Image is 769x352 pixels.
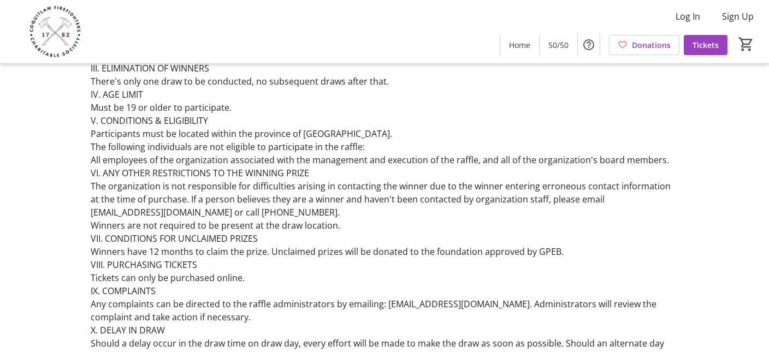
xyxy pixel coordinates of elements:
[91,62,678,75] p: III. ELIMINATION OF WINNERS
[91,324,678,337] p: X. DELAY IN DRAW
[91,127,678,140] p: Participants must be located within the province of [GEOGRAPHIC_DATA].
[91,297,678,324] p: Any complaints can be directed to the raffle administrators by emailing: [EMAIL_ADDRESS][DOMAIN_N...
[540,35,577,55] a: 50/50
[91,219,678,232] p: Winners are not required to be present at the draw location.
[548,39,569,51] span: 50/50
[91,75,678,88] p: There's only one draw to be conducted, no subsequent draws after that.
[91,88,678,101] p: IV. AGE LIMIT
[667,8,709,25] button: Log In
[676,10,700,23] span: Log In
[91,166,678,180] p: VI. ANY OTHER RESTRICTIONS TO THE WINNING PRIZE
[91,180,678,219] p: The organization is not responsible for difficulties arising in contacting the winner due to the ...
[91,140,678,153] p: The following individuals are not eligible to participate in the raffle:
[91,258,678,271] p: VIII. PURCHASING TICKETS
[693,39,719,51] span: Tickets
[578,34,600,56] button: Help
[91,232,678,245] p: VII. CONDITIONS FOR UNCLAIMED PRIZES
[684,35,727,55] a: Tickets
[736,34,756,54] button: Cart
[713,8,762,25] button: Sign Up
[632,39,671,51] span: Donations
[509,39,530,51] span: Home
[609,35,679,55] a: Donations
[91,101,678,114] p: Must be 19 or older to participate.
[91,271,678,284] p: Tickets can only be purchased online.
[500,35,539,55] a: Home
[91,284,678,297] p: IX. COMPLAINTS
[91,114,678,127] p: V. CONDITIONS & ELIGIBILITY
[722,10,754,23] span: Sign Up
[7,4,104,59] img: Coquitlam Firefighters Charitable Society's Logo
[91,245,678,258] p: Winners have 12 months to claim the prize. Unclaimed prizes will be donated to the foundation app...
[91,153,678,166] p: All employees of the organization associated with the management and execution of the raffle, and...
